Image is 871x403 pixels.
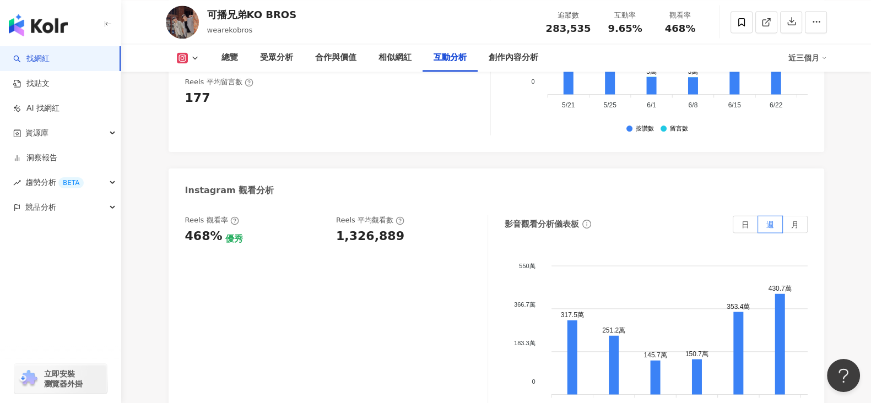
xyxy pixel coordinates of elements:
div: 468% [185,228,223,245]
span: 9.65% [608,23,642,34]
span: 立即安裝 瀏覽器外掛 [44,369,83,389]
tspan: 0 [532,378,535,385]
span: 資源庫 [25,121,48,145]
span: 月 [791,220,799,228]
tspan: 5/25 [604,102,617,110]
div: Reels 平均觀看數 [336,215,404,225]
tspan: 6/15 [728,102,742,110]
a: chrome extension立即安裝 瀏覽器外掛 [14,364,107,394]
div: 按讚數 [636,126,654,133]
div: 留言數 [670,126,688,133]
div: 追蹤數 [546,10,591,21]
a: 找貼文 [13,78,50,89]
tspan: 0 [531,78,534,85]
span: info-circle [581,218,593,230]
div: 可播兄弟KO BROS [207,8,297,21]
div: Instagram 觀看分析 [185,184,274,197]
tspan: 6/22 [770,102,783,110]
div: 互動率 [604,10,646,21]
a: search找網紅 [13,53,50,64]
tspan: 550萬 [519,263,535,269]
img: KOL Avatar [166,6,199,39]
div: Reels 平均留言數 [185,77,253,87]
img: chrome extension [18,370,39,388]
div: 近三個月 [788,49,827,67]
span: 468% [665,23,696,34]
div: 創作內容分析 [489,51,538,64]
span: 趨勢分析 [25,170,84,195]
div: 互動分析 [434,51,467,64]
a: AI 找網紅 [13,103,59,114]
tspan: 366.7萬 [513,301,535,308]
tspan: 5/21 [562,102,575,110]
div: Reels 觀看率 [185,215,239,225]
span: 日 [742,220,749,228]
div: 觀看率 [659,10,701,21]
div: 優秀 [225,233,242,245]
div: BETA [58,177,84,188]
img: logo [9,14,68,36]
div: 影音觀看分析儀表板 [505,219,579,230]
a: 洞察報告 [13,153,57,164]
span: 週 [766,220,774,228]
span: 競品分析 [25,195,56,220]
span: rise [13,179,21,187]
span: 283,535 [546,23,591,34]
div: 177 [185,90,210,107]
div: 1,326,889 [336,228,404,245]
tspan: 6/8 [689,102,698,110]
div: 受眾分析 [260,51,293,64]
span: wearekobros [207,26,253,34]
tspan: 183.3萬 [513,340,535,346]
tspan: 6/1 [647,102,657,110]
div: 總覽 [221,51,238,64]
iframe: Help Scout Beacon - Open [827,359,860,392]
div: 合作與價值 [315,51,356,64]
div: 相似網紅 [378,51,412,64]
